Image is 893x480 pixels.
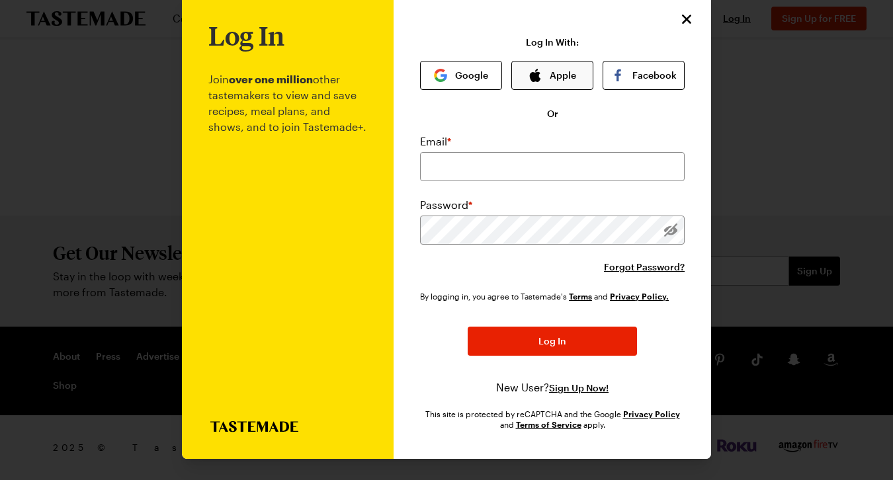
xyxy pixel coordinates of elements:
[420,61,502,90] button: Google
[511,61,593,90] button: Apple
[603,61,685,90] button: Facebook
[569,290,592,301] a: Tastemade Terms of Service
[420,197,472,213] label: Password
[610,290,669,301] a: Tastemade Privacy Policy
[549,381,609,395] button: Sign Up Now!
[420,134,451,149] label: Email
[420,409,685,430] div: This site is protected by reCAPTCHA and the Google and apply.
[623,408,680,419] a: Google Privacy Policy
[208,21,284,50] h1: Log In
[420,290,674,303] div: By logging in, you agree to Tastemade's and
[208,50,367,421] p: Join other tastemakers to view and save recipes, meal plans, and shows, and to join Tastemade+.
[468,327,637,356] button: Log In
[678,11,695,28] button: Close
[604,260,685,274] button: Forgot Password?
[547,107,558,120] span: Or
[516,419,581,430] a: Google Terms of Service
[526,37,579,48] p: Log In With:
[229,73,313,85] b: over one million
[538,335,566,348] span: Log In
[496,381,549,393] span: New User?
